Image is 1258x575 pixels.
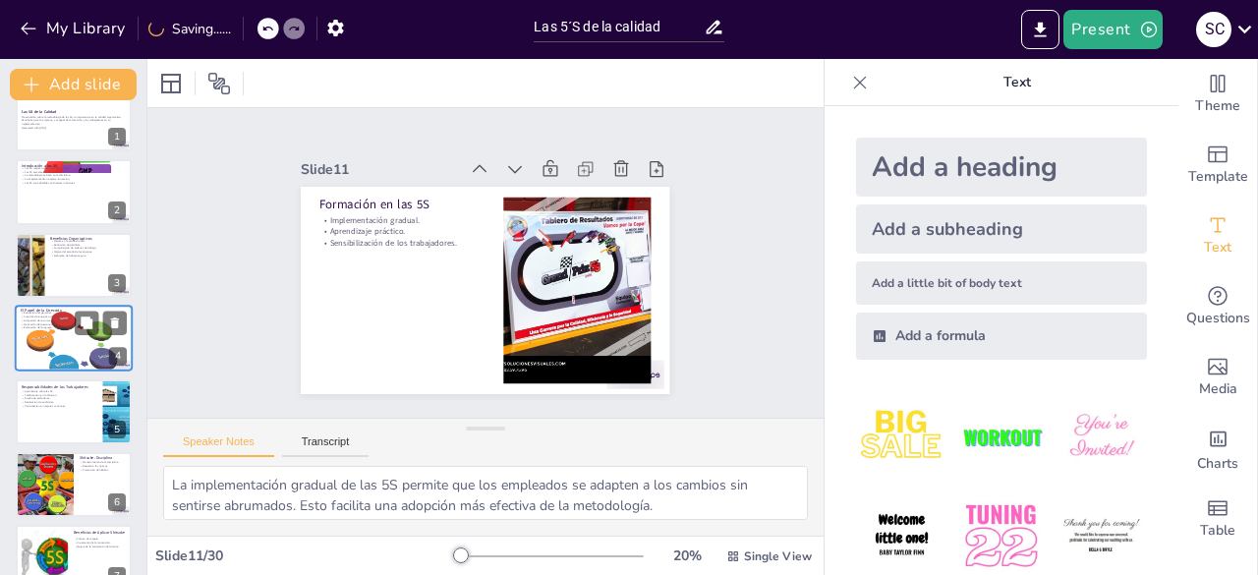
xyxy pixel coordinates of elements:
p: Incremento de la motivación. [74,542,126,546]
textarea: La implementación gradual de las 5S permite que los empleados se adapten a los cambios sin sentir... [163,466,808,520]
p: Las 5S aumentan la eficiencia. [22,169,126,173]
button: Add slide [10,69,137,100]
p: Promoción de hábitos. [80,468,126,472]
button: Transcript [282,435,370,457]
p: Generated with [URL] [22,126,126,130]
p: Beneficios de Aplicar Shitsuke [74,530,126,536]
img: 2.jpeg [955,391,1047,483]
div: Change the overall theme [1178,59,1257,130]
div: 3 [16,233,132,298]
div: Add a formula [856,313,1147,360]
div: Add a subheading [856,204,1147,254]
button: S C [1196,10,1231,49]
span: Text [1204,237,1231,259]
p: Mantenimiento de la disciplina. [80,461,126,465]
p: Sensibilización de los trabajadores. [368,248,475,388]
div: 6 [108,493,126,511]
div: 2 [108,201,126,219]
span: Questions [1186,308,1250,329]
span: Position [207,72,231,95]
p: Colaboración en la difusión. [22,393,97,397]
div: Saving...... [148,20,231,38]
span: Table [1200,520,1235,542]
button: Delete Slide [103,312,127,335]
p: Cumplimiento de órdenes de trabajo. [50,246,126,250]
p: Evaluación del progreso. [21,326,127,330]
div: 1 [16,86,132,151]
button: Export to PowerPoint [1021,10,1059,49]
div: Slide 11 / 30 [155,546,455,565]
p: Cultura de respeto. [74,538,126,542]
p: Educación del personal. [21,312,127,316]
p: Responsabilidades de los Trabajadores [22,383,97,389]
div: 4 [15,305,133,372]
p: Creación de equipos promotores. [21,316,127,319]
p: Implementación gradual. [349,234,456,374]
p: Text [876,59,1159,106]
p: Reducción de pérdidas. [50,243,126,247]
p: Ambiente de trabajo seguro. [50,254,126,258]
div: Add charts and graphs [1178,413,1257,484]
p: La metodología se basa en la disciplina. [22,173,126,177]
div: 1 [108,128,126,145]
p: Mejora del estado de los equipos. [50,250,126,254]
p: Shitsuke: Disciplina [80,455,126,461]
span: Template [1188,166,1248,188]
div: 5 [16,379,132,444]
div: 2 [16,159,132,224]
p: El Papel de la Dirección [21,308,127,314]
div: Layout [155,68,187,99]
p: Participación en mejoras continuas. [22,404,97,408]
input: Insert title [534,13,703,41]
img: 1.jpeg [856,391,947,483]
p: Realización de auditorías. [22,400,97,404]
p: Introducción a las 5S [22,162,126,168]
span: Charts [1197,453,1238,475]
div: 20 % [663,546,711,565]
p: Asignación de recursos. [21,318,127,322]
div: Add a little bit of body text [856,261,1147,305]
div: 4 [109,348,127,366]
p: Diseño de estándares. [22,396,97,400]
p: Mejora de la satisfacción del cliente. [74,545,126,548]
div: Add a heading [856,138,1147,197]
div: 5 [108,421,126,438]
button: Present [1063,10,1162,49]
div: Add a table [1178,484,1257,554]
div: Add ready made slides [1178,130,1257,201]
p: Respeto a las normas. [80,464,126,468]
span: Single View [744,548,812,564]
p: Formación en las 5S [333,223,444,368]
p: Las 5S mejoran la organización laboral. [22,166,126,170]
div: Get real-time input from your audience [1178,271,1257,342]
button: Speaker Notes [163,435,274,457]
p: Aprendizaje sobre las 5S. [22,389,97,393]
img: 3.jpeg [1056,391,1147,483]
p: Las 5S son aplicables en diversas industrias. [22,180,126,184]
button: My Library [15,13,134,44]
div: 6 [16,452,132,517]
p: Presentación sobre la metodología de las 5S, su importancia en la calidad organizativa, beneficio... [22,115,126,126]
strong: Las 5S de la Calidad [22,110,57,115]
button: Duplicate Slide [75,312,98,335]
p: Motivación del personal. [21,322,127,326]
div: Add images, graphics, shapes or video [1178,342,1257,413]
span: Theme [1195,95,1240,117]
div: Add text boxes [1178,201,1257,271]
p: La implementación requiere formación. [22,177,126,181]
span: Media [1199,378,1237,400]
p: Mejora en la productividad. [50,239,126,243]
div: 3 [108,274,126,292]
p: Beneficios Organizativos [50,236,126,242]
p: Aprendizaje práctico. [358,241,465,381]
div: S C [1196,12,1231,47]
div: Slide 11 [294,225,401,363]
